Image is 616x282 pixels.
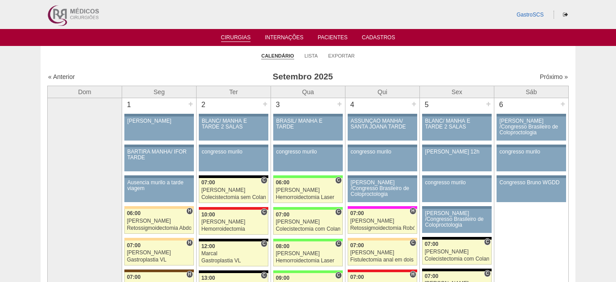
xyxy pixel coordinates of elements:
th: Seg [122,86,197,98]
div: Ausencia murilo a tarde viagem [127,180,191,191]
h3: Setembro 2025 [173,70,433,83]
div: Key: Aviso [422,206,492,209]
a: C 10:00 [PERSON_NAME] Hemorroidectomia [199,210,268,235]
div: + [559,98,567,110]
div: ASSUNÇÃO MANHÃ/ SANTA JOANA TARDE [351,118,415,130]
a: [PERSON_NAME] /Congresso Brasileiro de Coloproctologia [422,209,492,233]
span: Hospital [186,271,193,278]
div: [PERSON_NAME] [276,219,341,225]
span: 07:00 [350,210,364,216]
div: 1 [122,98,136,112]
div: Key: Aviso [497,145,566,147]
div: Key: Aviso [124,175,194,178]
a: congresso murilo [497,147,566,171]
div: 4 [345,98,359,112]
div: [PERSON_NAME] [350,218,415,224]
div: Retossigmoidectomia Abdominal VL [127,225,192,231]
span: 07:00 [127,274,141,280]
span: 06:00 [127,210,141,216]
div: 2 [197,98,210,112]
div: Key: Brasil [273,207,343,210]
div: Key: Santa Joana [124,270,194,272]
div: Key: Aviso [422,145,492,147]
a: C 07:00 [PERSON_NAME] Fistulectomia anal em dois tempos [348,241,417,265]
div: [PERSON_NAME] [127,250,192,256]
a: [PERSON_NAME] 12h [422,147,492,171]
div: [PERSON_NAME] [276,187,341,193]
div: Colecistectomia com Colangiografia VL [425,256,489,262]
a: Cirurgias [221,34,251,42]
div: Key: Aviso [348,114,417,116]
a: H 06:00 [PERSON_NAME] Retossigmoidectomia Abdominal VL [124,209,194,234]
div: Key: Aviso [273,114,343,116]
div: + [261,98,269,110]
div: [PERSON_NAME] [127,118,191,124]
div: Fistulectomia anal em dois tempos [350,257,415,263]
div: Key: Aviso [422,114,492,116]
div: Key: Bartira [124,206,194,209]
span: 07:00 [350,242,364,249]
span: 08:00 [276,243,290,249]
span: 06:00 [276,179,290,186]
a: BLANC/ MANHÃ E TARDE 2 SALAS [199,116,268,141]
a: congresso murilo [422,178,492,202]
div: [PERSON_NAME] [201,219,266,225]
a: BRASIL/ MANHÃ E TARDE [273,116,343,141]
div: BLANC/ MANHÃ E TARDE 2 SALAS [202,118,266,130]
div: Hemorroidectomia Laser [276,258,341,264]
div: Key: Aviso [422,175,492,178]
a: Ausencia murilo a tarde viagem [124,178,194,202]
div: Key: Blanc [199,239,268,241]
div: congresso murilo [425,180,489,186]
div: Key: Blanc [422,269,492,271]
span: Consultório [335,208,342,216]
span: 07:00 [425,273,439,279]
span: 07:00 [276,211,290,218]
span: Consultório [261,272,267,279]
a: Cadastros [362,34,395,43]
div: Key: Aviso [497,114,566,116]
div: Colecistectomia sem Colangiografia VL [201,195,266,200]
div: [PERSON_NAME] [350,250,415,256]
span: 10:00 [201,211,215,218]
div: Key: Brasil [273,239,343,241]
div: [PERSON_NAME] [127,218,192,224]
a: [PERSON_NAME] [124,116,194,141]
span: Hospital [186,239,193,246]
div: congresso murilo [276,149,340,155]
span: 07:00 [425,241,439,247]
th: Qua [271,86,345,98]
div: Key: Aviso [273,145,343,147]
div: Key: Brasil [273,175,343,178]
div: BRASIL/ MANHÃ E TARDE [276,118,340,130]
a: [PERSON_NAME] /Congresso Brasileiro de Coloproctologia [497,116,566,141]
div: + [336,98,343,110]
div: Congresso Bruno WGDD [500,180,563,186]
span: Hospital [410,207,416,215]
a: congresso murilo [273,147,343,171]
span: Consultório [335,272,342,279]
div: BARTIRA MANHÃ/ IFOR TARDE [127,149,191,161]
div: [PERSON_NAME] [425,249,489,255]
a: Pacientes [318,34,348,43]
a: H 07:00 [PERSON_NAME] Gastroplastia VL [124,241,194,265]
a: Próximo » [540,73,568,80]
span: 07:00 [127,242,141,249]
div: Key: Blanc [199,270,268,273]
span: Consultório [335,240,342,247]
span: Hospital [186,207,193,215]
div: Key: Aviso [199,145,268,147]
span: Consultório [484,238,491,245]
th: Ter [197,86,271,98]
div: [PERSON_NAME] /Congresso Brasileiro de Coloproctologia [425,211,489,228]
th: Dom [48,86,122,98]
span: Consultório [261,240,267,247]
a: C 12:00 Marcal Gastroplastia VL [199,241,268,266]
a: Calendário [261,53,294,59]
a: C 07:00 [PERSON_NAME] Colecistectomia com Colangiografia VL [273,210,343,235]
span: 13:00 [201,275,215,281]
div: Key: Aviso [199,114,268,116]
div: Key: Pro Matre [348,206,417,209]
span: Consultório [484,270,491,277]
span: Consultório [261,208,267,216]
